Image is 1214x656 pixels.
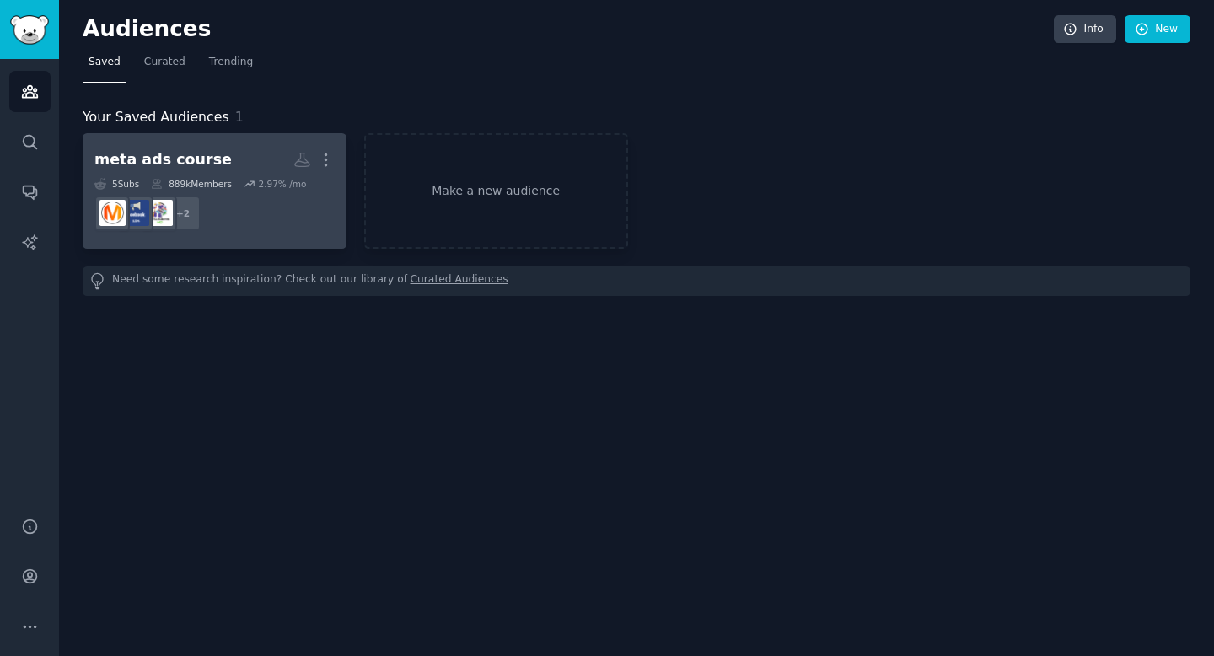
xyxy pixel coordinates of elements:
[83,49,126,83] a: Saved
[10,15,49,45] img: GummySearch logo
[165,196,201,231] div: + 2
[1054,15,1116,44] a: Info
[147,200,173,226] img: digitalmarketinghq
[258,178,306,190] div: 2.97 % /mo
[94,178,139,190] div: 5 Sub s
[89,55,121,70] span: Saved
[94,149,232,170] div: meta ads course
[151,178,232,190] div: 889k Members
[364,133,628,249] a: Make a new audience
[144,55,185,70] span: Curated
[203,49,259,83] a: Trending
[411,272,508,290] a: Curated Audiences
[209,55,253,70] span: Trending
[138,49,191,83] a: Curated
[99,200,126,226] img: DigitalMarketing
[83,16,1054,43] h2: Audiences
[235,109,244,125] span: 1
[123,200,149,226] img: FacebookAds
[83,266,1190,296] div: Need some research inspiration? Check out our library of
[83,133,346,249] a: meta ads course5Subs889kMembers2.97% /mo+2digitalmarketinghqFacebookAdsDigitalMarketing
[83,107,229,128] span: Your Saved Audiences
[1125,15,1190,44] a: New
